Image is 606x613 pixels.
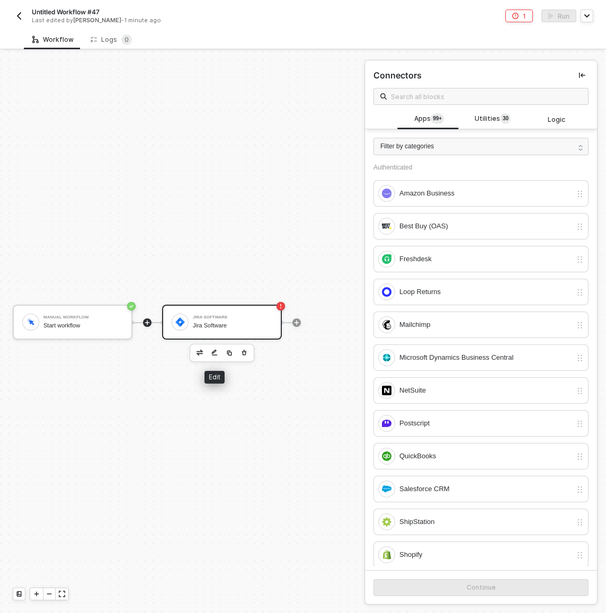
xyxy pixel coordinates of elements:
[399,253,572,265] div: Freshdesk
[208,347,221,359] button: edit-cred
[505,10,533,22] button: 1
[414,113,444,125] span: Apps
[91,34,132,45] div: Logs
[380,93,387,100] img: search
[579,72,585,78] span: icon-collapse-left
[399,549,572,561] div: Shopify
[399,188,572,199] div: Amazon Business
[576,452,584,461] img: drag
[59,591,65,597] span: icon-expand
[211,349,218,357] img: edit-cred
[121,34,132,45] sup: 0
[144,319,150,326] span: icon-play
[475,113,511,125] span: Utilities
[399,286,572,298] div: Loop Returns
[382,386,391,395] img: integration-icon
[541,10,576,22] button: activateRun
[512,13,519,19] span: icon-error-page
[193,322,272,329] div: Jira Software
[382,320,391,330] img: integration-icon
[399,483,572,495] div: Salesforce CRM
[399,450,572,462] div: QuickBooks
[399,319,572,331] div: Mailchimp
[277,302,285,310] span: icon-error-page
[226,350,233,356] img: copy-block
[382,451,391,461] img: integration-icon
[33,591,40,597] span: icon-play
[576,551,584,559] img: drag
[576,255,584,264] img: drag
[399,220,572,232] div: Best Buy (OAS)
[382,484,391,494] img: integration-icon
[382,221,391,231] img: integration-icon
[382,353,391,362] img: integration-icon
[197,350,203,355] img: edit-cred
[373,70,422,81] div: Connectors
[204,371,225,384] div: Edit
[43,315,123,319] div: Manual Workflow
[32,7,100,16] span: Untitled Workflow #47
[382,287,391,297] img: integration-icon
[576,387,584,395] img: drag
[26,317,35,326] img: icon
[373,579,589,596] button: Continue
[399,417,572,429] div: Postscript
[293,319,300,326] span: icon-play
[576,190,584,198] img: drag
[373,164,589,172] div: Authenticated
[382,254,391,264] img: integration-icon
[32,16,279,24] div: Last edited by - 1 minute ago
[399,385,572,396] div: NetSuite
[32,35,74,44] div: Workflow
[382,517,391,527] img: integration-icon
[576,223,584,231] img: drag
[576,420,584,428] img: drag
[505,114,509,123] span: 0
[193,315,272,319] div: Jira Software
[223,347,236,359] button: copy-block
[127,302,136,310] span: icon-success-page
[391,91,582,102] input: Search all blocks
[548,114,565,125] span: Logic
[382,419,391,428] img: integration-icon
[503,114,506,123] span: 3
[576,485,584,494] img: drag
[399,516,572,528] div: ShipStation
[523,12,526,21] div: 1
[576,354,584,362] img: drag
[43,322,123,329] div: Start workflow
[382,550,391,559] img: integration-icon
[13,10,25,22] button: back
[399,352,572,363] div: Microsoft Dynamics Business Central
[576,321,584,330] img: drag
[175,317,185,327] img: icon
[73,16,121,24] span: [PERSON_NAME]
[193,347,206,359] button: edit-cred
[382,189,391,198] img: integration-icon
[380,141,434,152] span: Filter by categories
[431,113,444,124] sup: 283
[500,113,511,124] sup: 30
[46,591,52,597] span: icon-minus
[15,12,23,20] img: back
[576,288,584,297] img: drag
[576,518,584,527] img: drag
